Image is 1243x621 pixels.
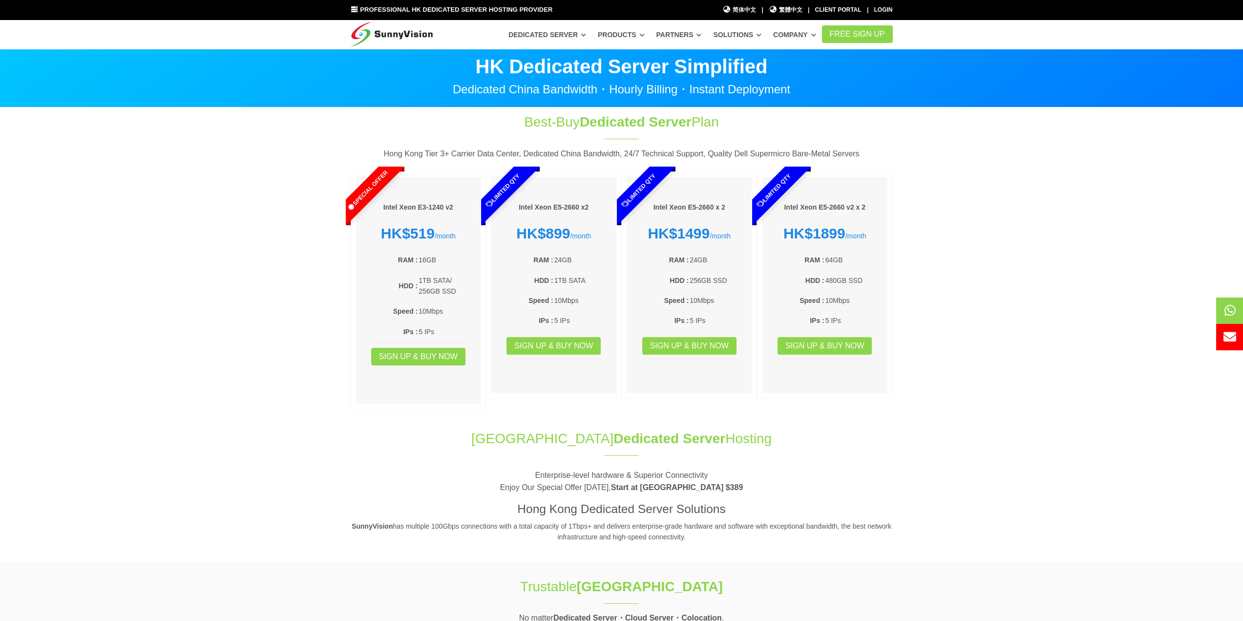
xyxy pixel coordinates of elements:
[674,317,689,324] b: IPs :
[723,5,757,15] a: 简体中文
[371,225,466,242] div: /month
[554,315,602,326] td: 5 IPs
[462,150,544,232] span: Limited Qty
[554,275,602,286] td: 1TB SATA
[761,5,763,15] li: |
[867,5,868,15] li: |
[808,5,809,15] li: |
[598,26,645,43] a: Products
[403,328,418,336] b: IPs :
[534,277,553,284] b: HDD :
[371,348,465,365] a: Sign up & Buy Now
[804,256,824,264] b: RAM :
[777,203,873,213] h6: Intel Xeon E5-2660 v2 x 2
[399,282,418,290] b: HDD :
[613,431,725,446] span: Dedicated Server
[554,254,602,266] td: 24GB
[648,225,710,241] strong: HK$1499
[689,315,737,326] td: 5 IPs
[713,26,761,43] a: Solutions
[351,429,893,448] h1: [GEOGRAPHIC_DATA] Hosting
[642,337,737,355] a: Sign up & Buy Now
[351,501,893,517] h3: Hong Kong Dedicated Server Solutions
[825,275,873,286] td: 480GB SSD
[642,225,737,242] div: /month
[669,256,689,264] b: RAM :
[642,203,737,213] h6: Intel Xeon E5-2660 x 2
[506,337,601,355] a: Sign up & Buy Now
[381,225,435,241] strong: HK$519
[539,317,553,324] b: IPs :
[418,305,466,317] td: 10Mbps
[506,203,602,213] h6: Intel Xeon E5-2660 x2
[810,317,824,324] b: IPs :
[822,25,893,43] a: FREE Sign Up
[371,203,466,213] h6: Intel Xeon E3-1240 v2
[656,26,702,43] a: Partners
[516,225,570,241] strong: HK$899
[577,579,723,594] strong: [GEOGRAPHIC_DATA]
[506,225,602,242] div: /month
[689,275,737,286] td: 256GB SSD
[874,6,893,13] a: Login
[508,26,586,43] a: Dedicated Server
[459,577,784,596] h1: Trustable
[664,297,689,304] b: Speed :
[597,150,679,232] span: Limited Qty
[351,84,893,95] p: Dedicated China Bandwidth・Hourly Billing・Instant Deployment
[825,254,873,266] td: 64GB
[352,522,393,530] strong: SunnyVision
[611,483,743,492] strong: Start at [GEOGRAPHIC_DATA] $389
[773,26,816,43] a: Company
[554,295,602,306] td: 10Mbps
[769,5,802,15] a: 繁體中文
[825,295,873,306] td: 10Mbps
[418,254,466,266] td: 16GB
[689,254,737,266] td: 24GB
[393,307,418,315] b: Speed :
[351,57,893,76] p: HK Dedicated Server Simplified
[459,112,784,131] h1: Best-Buy Plan
[800,297,824,304] b: Speed :
[351,469,893,494] p: Enterprise-level hardware & Superior Connectivity Enjoy Our Special Offer [DATE],
[805,277,824,284] b: HDD :
[580,114,692,129] span: Dedicated Server
[418,275,466,298] td: 1TB SATA/ 256GB SSD
[418,326,466,338] td: 5 IPs
[815,6,862,13] a: Client Portal
[733,150,815,232] span: Limited Qty
[689,295,737,306] td: 10Mbps
[360,6,552,13] span: Professional HK Dedicated Server Hosting Provider
[670,277,689,284] b: HDD :
[533,256,553,264] b: RAM :
[783,225,845,241] strong: HK$1899
[351,521,893,543] p: has multiple 100Gbps connections with a total capacity of 1Tbps+ and delivers enterprise-grade ha...
[528,297,553,304] b: Speed :
[825,315,873,326] td: 5 IPs
[398,256,418,264] b: RAM :
[351,148,893,160] p: Hong Kong Tier 3+ Carrier Data Center, Dedicated China Bandwidth, 24/7 Technical Support, Quality...
[326,150,408,232] span: Special Offer
[777,225,873,242] div: /month
[778,337,872,355] a: Sign up & Buy Now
